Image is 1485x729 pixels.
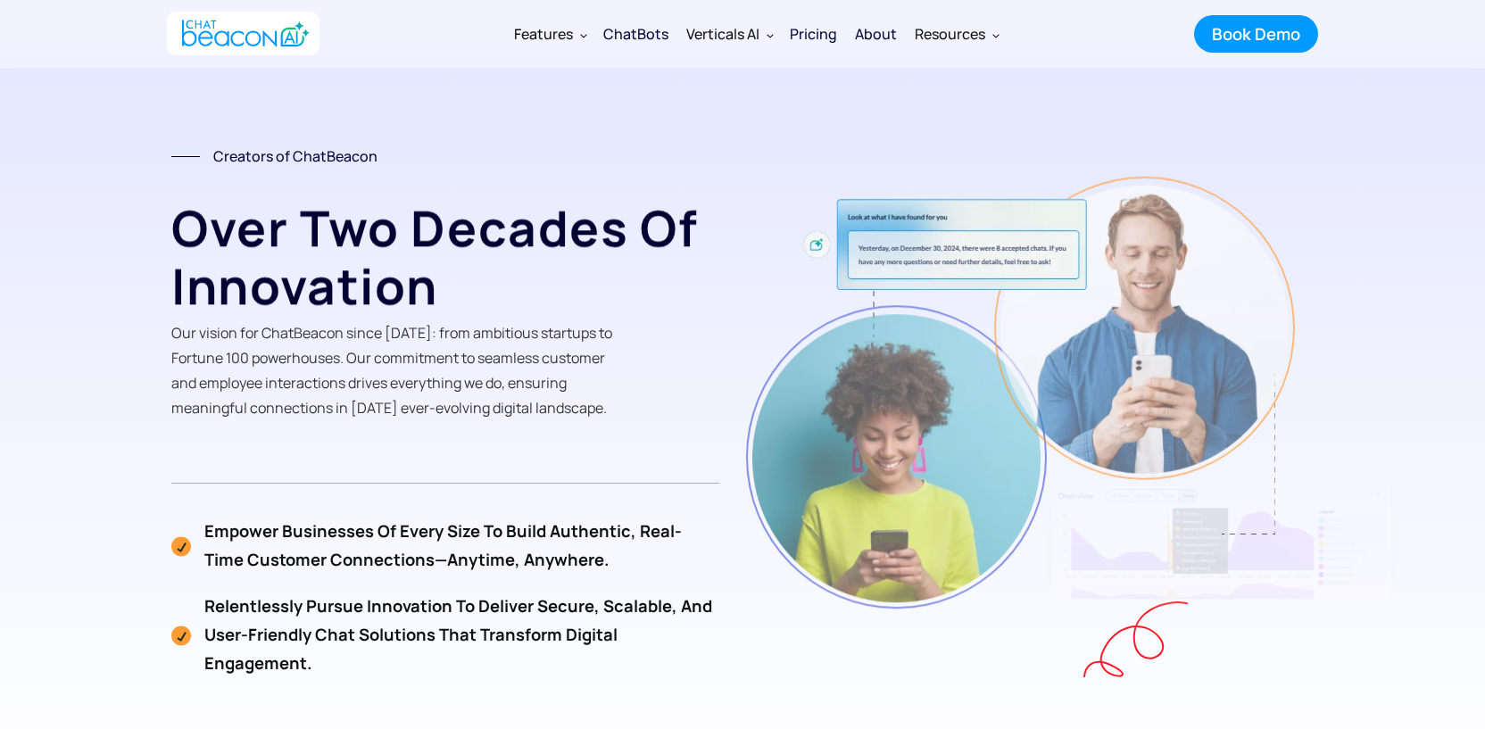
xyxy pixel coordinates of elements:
img: Line [171,156,200,157]
p: Our vision for ChatBeacon since [DATE]: from ambitious startups to Fortune 100 powerhouses. Our c... [171,320,614,420]
strong: Over Two Decades of Innovation [171,194,698,319]
img: Girl Image [752,311,1041,602]
img: Check Icon Orange [171,623,191,646]
div: Features [514,21,573,46]
div: Resources [915,21,985,46]
img: Dropdown [767,31,774,38]
div: Verticals AI [677,12,781,55]
a: ChatBots [594,11,677,57]
img: Dropdown [992,31,1000,38]
img: Dropdown [580,31,587,38]
div: Book Demo [1212,22,1300,46]
div: About [855,21,897,46]
div: Verticals AI [686,21,759,46]
a: home [167,12,319,55]
div: Features [505,12,594,55]
a: Pricing [781,11,846,57]
a: About [846,12,906,55]
div: Pricing [790,21,837,46]
img: Boy Image [1000,183,1289,474]
img: Check Icon Orange [171,534,191,557]
div: Resources [906,12,1007,55]
div: Creators of ChatBeacon [213,144,377,169]
strong: Relentlessly pursue innovation to deliver secure, scalable, and user-friendly chat solutions that... [204,594,712,675]
strong: Empower businesses of every size to build authentic, real-time customer connections—anytime, anyw... [204,519,682,571]
a: Book Demo [1194,15,1318,53]
div: ChatBots [603,21,668,46]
